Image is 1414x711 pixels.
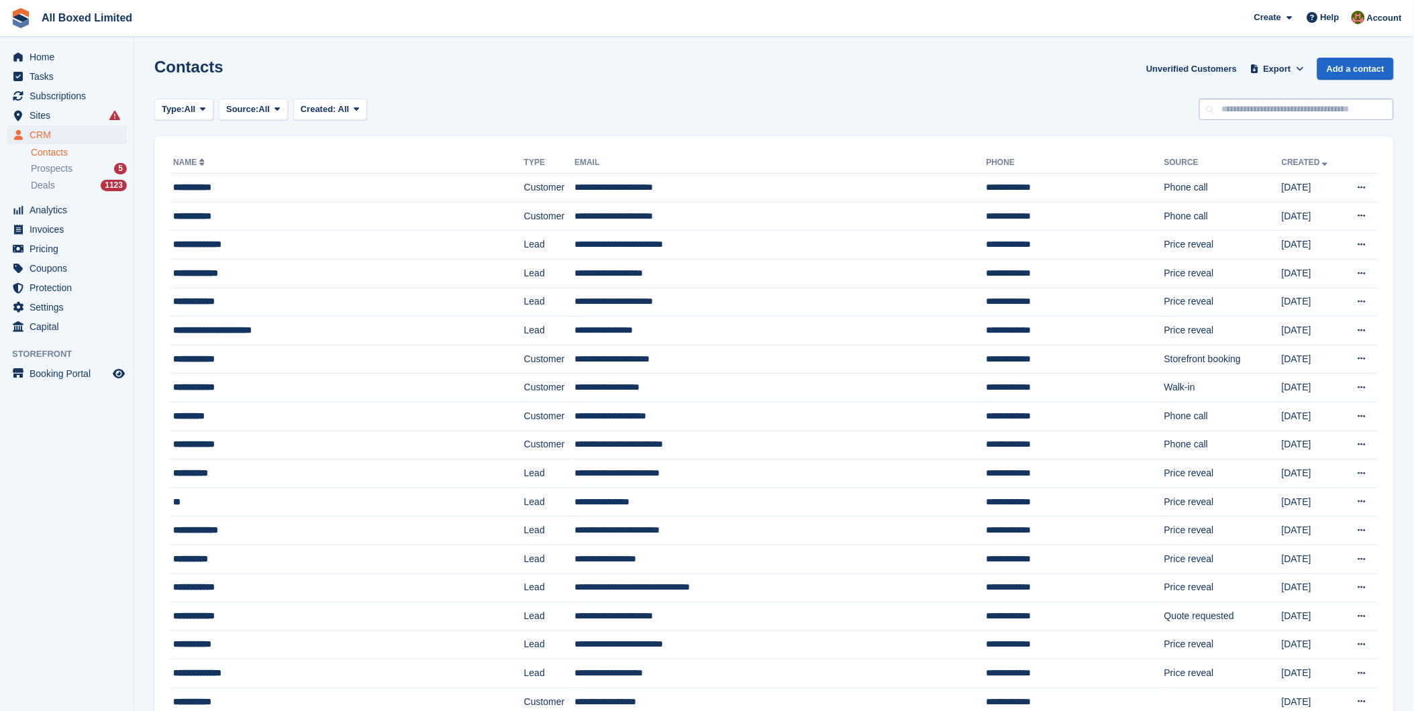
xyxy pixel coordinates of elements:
[1164,602,1282,631] td: Quote requested
[1164,545,1282,573] td: Price reveal
[7,298,127,317] a: menu
[7,106,127,125] a: menu
[30,364,110,383] span: Booking Portal
[154,58,223,76] h1: Contacts
[7,239,127,258] a: menu
[1164,259,1282,288] td: Price reveal
[1282,259,1343,288] td: [DATE]
[1321,11,1340,24] span: Help
[30,298,110,317] span: Settings
[109,110,120,121] i: Smart entry sync failures have occurred
[114,163,127,174] div: 5
[524,545,574,573] td: Lead
[524,516,574,545] td: Lead
[1164,431,1282,459] td: Phone call
[1282,573,1343,602] td: [DATE]
[30,201,110,219] span: Analytics
[1164,231,1282,260] td: Price reveal
[185,103,196,116] span: All
[101,180,127,191] div: 1123
[1164,345,1282,374] td: Storefront booking
[1164,402,1282,431] td: Phone call
[30,317,110,336] span: Capital
[7,220,127,239] a: menu
[31,178,127,193] a: Deals 1123
[1282,659,1343,688] td: [DATE]
[31,179,55,192] span: Deals
[30,87,110,105] span: Subscriptions
[1164,459,1282,488] td: Price reveal
[293,99,367,121] button: Created: All
[226,103,258,116] span: Source:
[259,103,270,116] span: All
[1264,62,1291,76] span: Export
[1282,174,1343,203] td: [DATE]
[524,602,574,631] td: Lead
[7,87,127,105] a: menu
[574,152,986,174] th: Email
[524,374,574,402] td: Customer
[524,488,574,516] td: Lead
[1282,602,1343,631] td: [DATE]
[173,158,207,167] a: Name
[7,48,127,66] a: menu
[30,239,110,258] span: Pricing
[1164,374,1282,402] td: Walk-in
[30,67,110,86] span: Tasks
[524,152,574,174] th: Type
[524,573,574,602] td: Lead
[1141,58,1242,80] a: Unverified Customers
[7,259,127,278] a: menu
[524,345,574,374] td: Customer
[1282,317,1343,345] td: [DATE]
[1282,202,1343,231] td: [DATE]
[36,7,138,29] a: All Boxed Limited
[987,152,1164,174] th: Phone
[524,288,574,317] td: Lead
[1282,288,1343,317] td: [DATE]
[1254,11,1281,24] span: Create
[162,103,185,116] span: Type:
[1164,152,1282,174] th: Source
[1164,631,1282,659] td: Price reveal
[524,631,574,659] td: Lead
[1164,659,1282,688] td: Price reveal
[1367,11,1402,25] span: Account
[31,146,127,159] a: Contacts
[1282,402,1343,431] td: [DATE]
[524,659,574,688] td: Lead
[7,364,127,383] a: menu
[7,317,127,336] a: menu
[1164,288,1282,317] td: Price reveal
[1282,158,1331,167] a: Created
[1282,516,1343,545] td: [DATE]
[1282,488,1343,516] td: [DATE]
[524,231,574,260] td: Lead
[7,125,127,144] a: menu
[31,162,127,176] a: Prospects 5
[1164,202,1282,231] td: Phone call
[524,317,574,345] td: Lead
[524,402,574,431] td: Customer
[524,431,574,459] td: Customer
[31,162,72,175] span: Prospects
[7,67,127,86] a: menu
[1282,545,1343,573] td: [DATE]
[219,99,288,121] button: Source: All
[1282,631,1343,659] td: [DATE]
[111,366,127,382] a: Preview store
[30,125,110,144] span: CRM
[12,347,134,361] span: Storefront
[1164,174,1282,203] td: Phone call
[7,201,127,219] a: menu
[154,99,213,121] button: Type: All
[1317,58,1394,80] a: Add a contact
[7,278,127,297] a: menu
[30,278,110,297] span: Protection
[1282,345,1343,374] td: [DATE]
[301,104,336,114] span: Created:
[11,8,31,28] img: stora-icon-8386f47178a22dfd0bd8f6a31ec36ba5ce8667c1dd55bd0f319d3a0aa187defe.svg
[30,259,110,278] span: Coupons
[30,106,110,125] span: Sites
[524,202,574,231] td: Customer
